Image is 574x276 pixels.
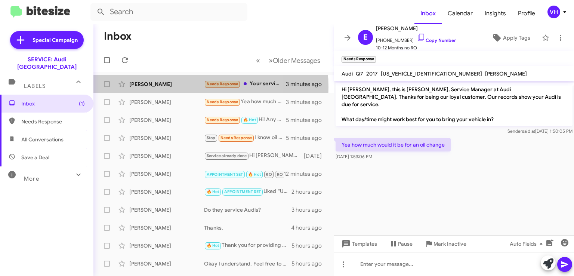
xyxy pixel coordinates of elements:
div: Hi! Any day after 3:30? Will that work? [204,116,286,124]
span: APPOINTMENT SET [224,189,261,194]
div: I know oil change is due coming up [204,134,286,142]
span: Q7 [356,70,363,77]
button: Pause [383,237,419,251]
span: Inbox [21,100,85,107]
a: Insights [479,3,512,24]
button: Auto Fields [504,237,552,251]
p: Yea how much would it be for an oil change [336,138,451,151]
div: 12 minutes ago [284,170,328,178]
span: APPOINTMENT SET [207,172,243,177]
a: Calendar [442,3,479,24]
span: (1) [79,100,85,107]
span: Auto Fields [510,237,546,251]
div: Ok, thank you for telling me. He just told me. [204,169,284,178]
span: 2017 [366,70,378,77]
div: 2 hours ago [291,188,328,196]
span: RO [266,172,272,177]
span: 🔥 Hot [207,189,219,194]
span: Apply Tags [503,31,530,45]
button: VH [541,6,566,18]
span: Service already done [207,153,247,158]
span: » [269,56,273,65]
span: [PERSON_NAME] [485,70,527,77]
a: Profile [512,3,541,24]
input: Search [90,3,247,21]
span: Needs Response [220,135,252,140]
div: 5 minutes ago [286,134,328,142]
span: Sender [DATE] 1:50:05 PM [507,128,573,134]
span: Save a Deal [21,154,49,161]
span: « [256,56,260,65]
div: 5 minutes ago [286,116,328,124]
span: Pause [398,237,413,251]
span: Needs Response [207,82,238,86]
h1: Inbox [104,30,132,42]
button: Mark Inactive [419,237,472,251]
p: Hi [PERSON_NAME], this is [PERSON_NAME], Service Manager at Audi [GEOGRAPHIC_DATA]. Thanks for be... [336,83,573,126]
span: said at [522,128,535,134]
div: [PERSON_NAME] [129,170,204,178]
span: Audi [342,70,353,77]
div: [PERSON_NAME] [129,224,204,231]
div: [PERSON_NAME] [129,116,204,124]
div: 5 hours ago [291,260,328,267]
div: Your service center is terrible I won't be coming to that location thanks [204,80,286,88]
div: 3 minutes ago [286,80,328,88]
span: Stop [207,135,216,140]
span: [US_VEHICLE_IDENTIFICATION_NUMBER] [381,70,482,77]
div: [PERSON_NAME] [129,242,204,249]
a: Special Campaign [10,31,84,49]
div: [PERSON_NAME] [129,134,204,142]
span: 🔥 Hot [207,243,219,248]
button: Templates [334,237,383,251]
span: Older Messages [273,56,320,65]
span: E [363,31,368,43]
a: Inbox [414,3,442,24]
div: Hi [PERSON_NAME] this is [PERSON_NAME] at Audi [GEOGRAPHIC_DATA]. I wanted to check in with you a... [204,151,304,160]
small: Needs Response [342,56,376,63]
span: [DATE] 1:53:06 PM [336,154,372,159]
span: RO Responded [277,172,306,177]
span: Templates [340,237,377,251]
div: [PERSON_NAME] [129,188,204,196]
div: VH [547,6,560,18]
div: [PERSON_NAME] [129,260,204,267]
div: Do they service Audis? [204,206,291,214]
span: [PERSON_NAME] [376,24,456,33]
div: [PERSON_NAME] [129,80,204,88]
span: Special Campaign [33,36,78,44]
div: 4 hours ago [291,224,328,231]
div: [PERSON_NAME] [129,152,204,160]
span: All Conversations [21,136,64,143]
span: Labels [24,83,46,89]
div: 3 minutes ago [286,98,328,106]
div: [PERSON_NAME] [129,98,204,106]
div: Thanks. [204,224,291,231]
div: Thank you for providing that. Yes, you still have your last pre-paid maintenance with Audi Care f... [204,241,291,250]
div: Okay I understand. Feel free to reach out if I can help in the future!👍 [204,260,291,267]
span: 🔥 Hot [248,172,261,177]
span: 10-12 Months no RO [376,44,456,52]
div: Liked “Unfortunately due to the age of the vehicle, you don't qualify for a loaner. If we have an... [204,187,291,196]
nav: Page navigation example [252,53,325,68]
button: Next [264,53,325,68]
div: [PERSON_NAME] [129,206,204,214]
div: 3 hours ago [291,206,328,214]
span: Needs Response [21,118,85,125]
span: [PHONE_NUMBER] [376,33,456,44]
a: Copy Number [417,37,456,43]
button: Apply Tags [483,31,538,45]
button: Previous [251,53,265,68]
div: Yea how much would it be for an oil change [204,98,286,106]
div: [DATE] [304,152,328,160]
div: 5 hours ago [291,242,328,249]
span: Needs Response [207,117,238,122]
span: Needs Response [207,99,238,104]
span: Mark Inactive [433,237,466,251]
span: More [24,175,39,182]
span: 🔥 Hot [243,117,256,122]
